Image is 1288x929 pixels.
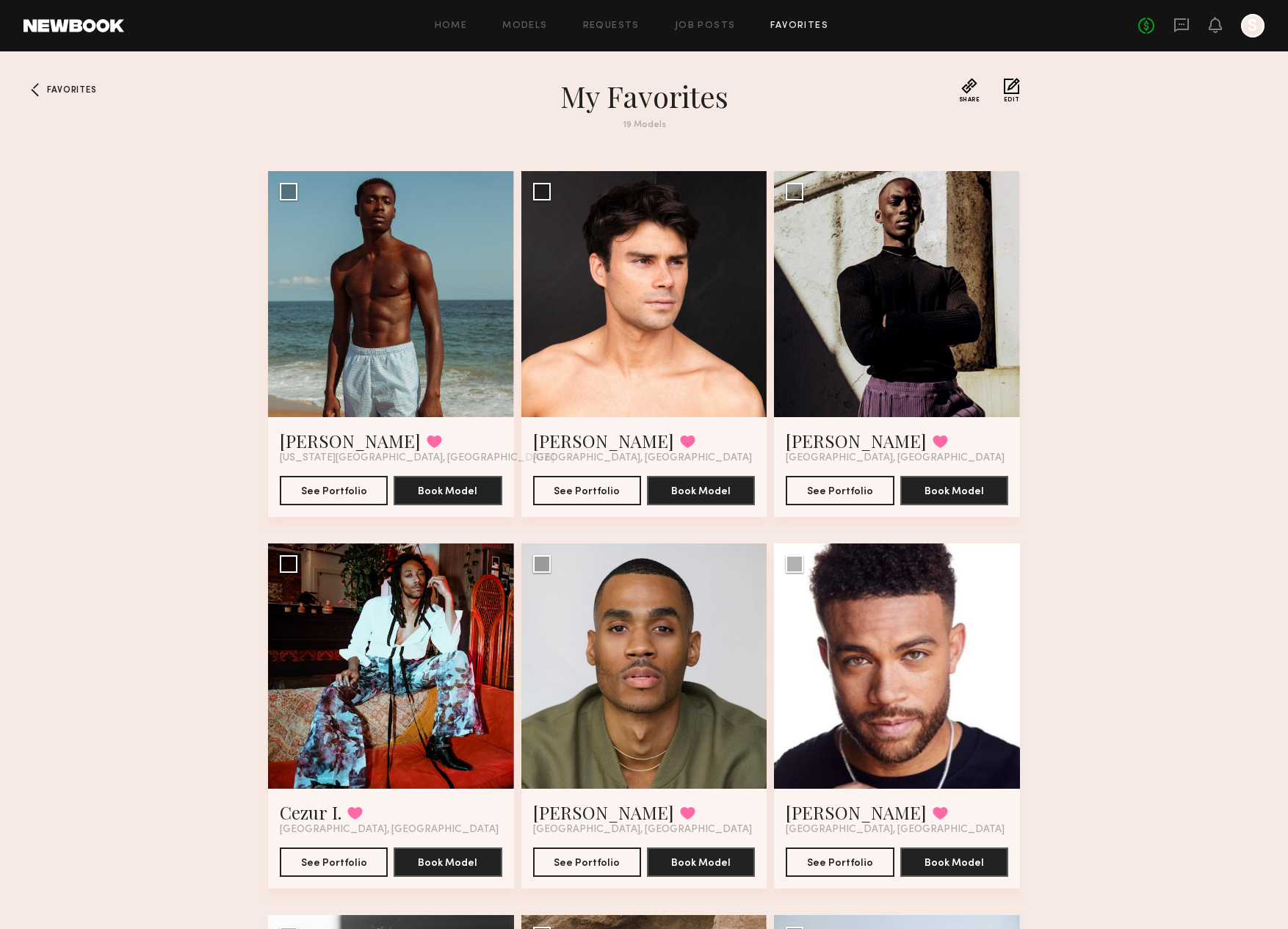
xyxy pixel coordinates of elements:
a: Models [502,21,547,31]
button: Book Model [647,476,755,505]
button: Edit [1004,78,1020,103]
a: Home [435,21,468,31]
span: [GEOGRAPHIC_DATA], [GEOGRAPHIC_DATA] [533,452,752,464]
a: Book Model [647,856,755,868]
div: 19 Models [380,120,908,130]
a: Book Model [900,856,1008,868]
a: [PERSON_NAME] [280,429,421,452]
button: Book Model [647,847,755,877]
button: Book Model [900,847,1008,877]
button: See Portfolio [786,476,894,505]
span: [GEOGRAPHIC_DATA], [GEOGRAPHIC_DATA] [533,824,752,836]
span: Share [959,97,980,103]
h1: My Favorites [380,78,908,115]
span: Favorites [47,86,96,95]
button: Book Model [394,476,502,505]
a: [PERSON_NAME] [533,429,674,452]
a: [PERSON_NAME] [786,800,927,824]
a: Favorites [770,21,828,31]
a: [PERSON_NAME] [786,429,927,452]
button: See Portfolio [786,847,894,877]
button: See Portfolio [533,847,641,877]
button: Book Model [900,476,1008,505]
a: Requests [583,21,640,31]
button: See Portfolio [533,476,641,505]
a: Book Model [900,484,1008,496]
a: Book Model [647,484,755,496]
a: Cezur I. [280,800,341,824]
span: Edit [1004,97,1020,103]
a: [PERSON_NAME] [533,800,674,824]
a: Book Model [394,484,502,496]
span: [GEOGRAPHIC_DATA], [GEOGRAPHIC_DATA] [280,824,499,836]
button: See Portfolio [280,476,388,505]
span: [GEOGRAPHIC_DATA], [GEOGRAPHIC_DATA] [786,824,1005,836]
a: Job Posts [675,21,736,31]
a: S [1241,14,1265,37]
button: See Portfolio [280,847,388,877]
span: [US_STATE][GEOGRAPHIC_DATA], [GEOGRAPHIC_DATA] [280,452,554,464]
a: Book Model [394,856,502,868]
button: Book Model [394,847,502,877]
a: Favorites [23,78,47,101]
button: Share [959,78,980,103]
span: [GEOGRAPHIC_DATA], [GEOGRAPHIC_DATA] [786,452,1005,464]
